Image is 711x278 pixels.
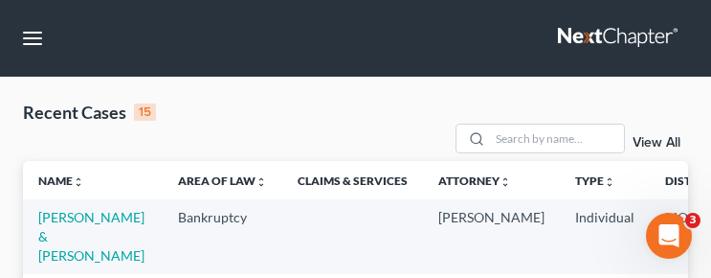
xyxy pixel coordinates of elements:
div: Recent Cases [23,101,156,124]
td: Individual [560,199,650,273]
a: Nameunfold_more [38,174,84,188]
a: Area of Lawunfold_more [178,174,267,188]
a: View All [633,136,680,150]
td: Bankruptcy [163,199,282,273]
span: 3 [685,213,700,228]
a: [PERSON_NAME] & [PERSON_NAME] [38,209,144,264]
i: unfold_more [604,176,615,188]
a: Attorneyunfold_more [438,174,511,188]
th: Claims & Services [282,161,423,199]
i: unfold_more [73,176,84,188]
input: Search by name... [490,125,624,152]
a: Typeunfold_more [575,174,615,188]
div: 15 [134,104,156,121]
iframe: Intercom live chat [646,213,692,259]
i: unfold_more [500,176,511,188]
i: unfold_more [256,176,267,188]
td: [PERSON_NAME] [423,199,560,273]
